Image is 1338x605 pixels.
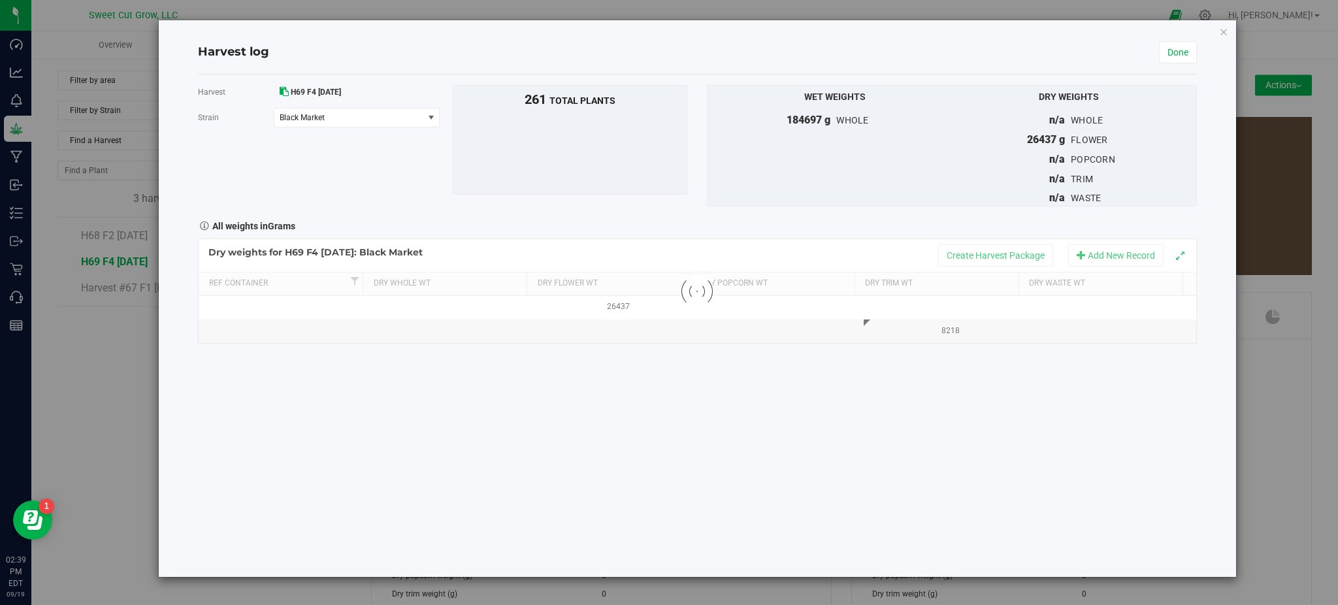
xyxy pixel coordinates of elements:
[1039,91,1099,102] span: Dry Weights
[198,113,219,122] span: Strain
[291,88,341,97] span: H69 F4 [DATE]
[1049,153,1065,165] span: n/a
[212,216,295,233] strong: All weights in
[1071,174,1093,184] span: trim
[1027,133,1065,146] span: 26437 g
[423,108,439,127] span: select
[280,113,412,122] span: Black Market
[1159,41,1197,63] a: Done
[1071,193,1101,203] span: waste
[1049,172,1065,185] span: n/a
[1049,114,1065,126] span: n/a
[13,500,52,540] iframe: Resource center
[836,115,868,125] span: whole
[1049,191,1065,204] span: n/a
[198,44,269,61] h4: Harvest log
[1071,135,1108,145] span: flower
[804,91,866,102] span: Wet Weights
[1071,154,1115,165] span: popcorn
[549,95,615,106] span: total plants
[198,88,225,97] span: Harvest
[39,499,54,514] iframe: Resource center unread badge
[525,91,546,107] span: 261
[787,114,830,126] span: 184697 g
[1071,115,1103,125] span: whole
[268,221,295,231] span: Grams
